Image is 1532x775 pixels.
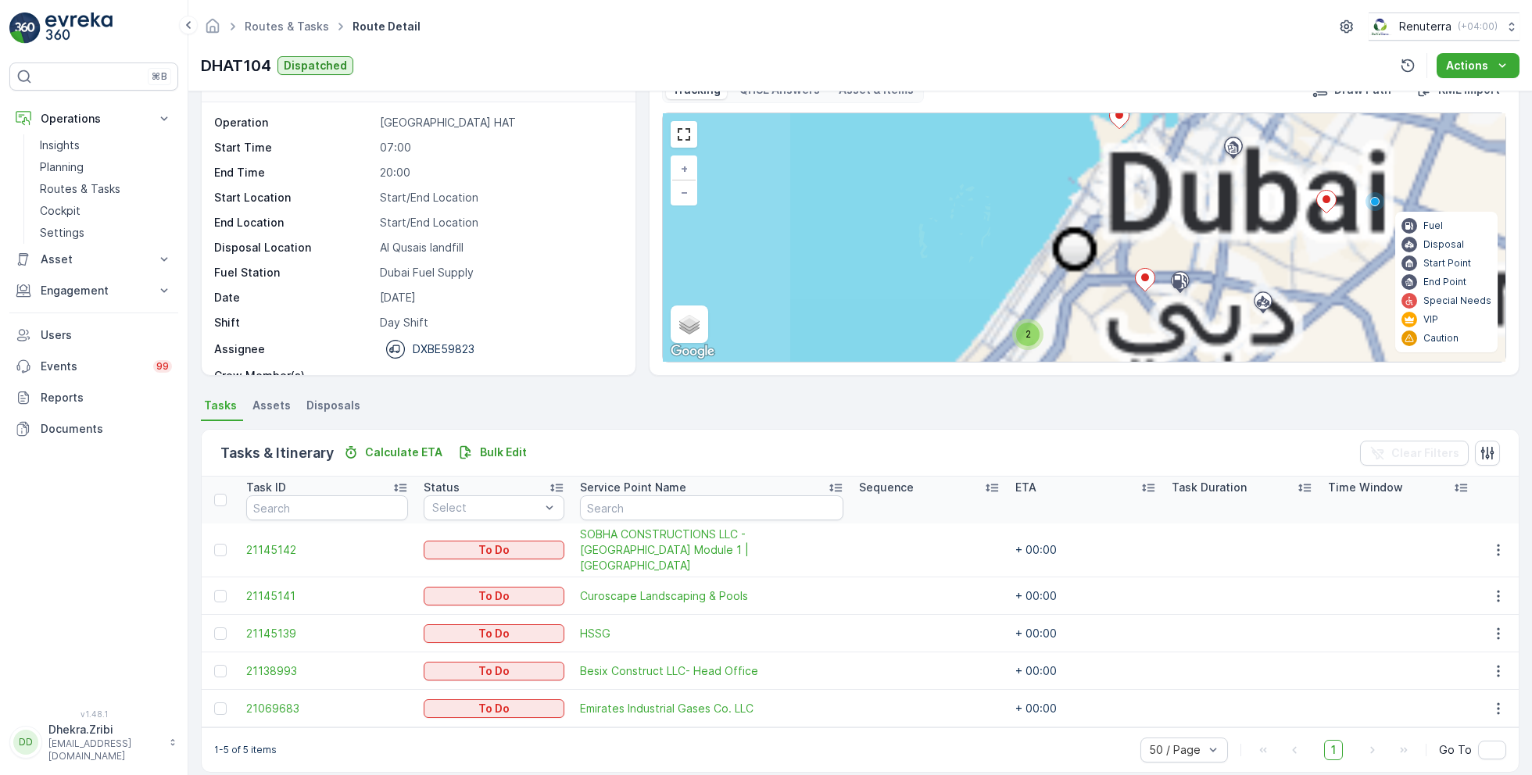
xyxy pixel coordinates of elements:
[580,480,686,495] p: Service Point Name
[480,445,527,460] p: Bulk Edit
[156,360,169,373] p: 99
[452,443,533,462] button: Bulk Edit
[204,398,237,413] span: Tasks
[220,442,334,464] p: Tasks & Itinerary
[41,327,172,343] p: Users
[478,588,510,604] p: To Do
[9,709,178,719] span: v 1.48.1
[214,115,374,130] p: Operation
[246,663,408,679] span: 21138993
[204,23,221,37] a: Homepage
[1439,742,1472,758] span: Go To
[246,701,408,716] a: 21069683
[41,252,147,267] p: Asset
[9,12,41,44] img: logo
[424,541,564,559] button: To Do
[672,123,696,146] a: View Fullscreen
[380,215,619,230] p: Start/End Location
[380,140,619,155] p: 07:00
[48,722,161,737] p: Dhekra.Zribi
[1008,577,1164,615] td: + 00:00
[214,140,374,155] p: Start Time
[214,627,227,640] div: Toggle Row Selected
[45,12,113,44] img: logo_light-DOdMpM7g.png
[1008,652,1164,690] td: + 00:00
[1008,615,1164,652] td: + 00:00
[1369,18,1393,35] img: Screenshot_2024-07-26_at_13.33.01.png
[380,115,619,130] p: [GEOGRAPHIC_DATA] HAT
[672,307,707,341] a: Layers
[380,240,619,255] p: Al Qusais landfill
[214,665,227,677] div: Toggle Row Selected
[380,165,619,180] p: 20:00
[380,315,619,330] p: Day Shift
[201,54,271,77] p: DHAT104
[245,20,329,33] a: Routes & Tasks
[1026,328,1031,340] span: 2
[580,527,843,573] a: SOBHA CONSTRUCTIONS LLC - RIVERSIDE CRESCENT Module 1 | Ras Al Khor
[672,157,696,180] a: Zoom In
[1423,276,1466,288] p: End Point
[681,185,689,198] span: −
[284,58,347,73] p: Dispatched
[214,315,374,330] p: Shift
[1360,441,1469,466] button: Clear Filters
[214,544,227,556] div: Toggle Row Selected
[424,699,564,718] button: To Do
[1437,53,1519,78] button: Actions
[349,19,424,34] span: Route Detail
[580,588,843,604] a: Curoscape Landscaping & Pools
[246,542,408,558] a: 21145142
[365,445,442,460] p: Calculate ETA
[246,588,408,604] span: 21145141
[252,398,291,413] span: Assets
[40,137,80,153] p: Insights
[667,341,718,362] img: Google
[40,203,81,219] p: Cockpit
[152,70,167,83] p: ⌘B
[1328,480,1403,495] p: Time Window
[34,222,178,244] a: Settings
[34,200,178,222] a: Cockpit
[580,495,843,520] input: Search
[9,722,178,762] button: DDDhekra.Zribi[EMAIL_ADDRESS][DOMAIN_NAME]
[667,341,718,362] a: Open this area in Google Maps (opens a new window)
[1423,220,1443,232] p: Fuel
[380,290,619,305] p: [DATE]
[580,663,843,679] span: Besix Construct LLC- Head Office
[9,103,178,134] button: Operations
[424,480,460,495] p: Status
[580,701,843,716] a: Emirates Industrial Gases Co. LLC
[40,159,84,175] p: Planning
[214,290,374,305] p: Date
[580,527,843,573] span: SOBHA CONSTRUCTIONS LLC - [GEOGRAPHIC_DATA] Module 1 | [GEOGRAPHIC_DATA]
[41,421,172,437] p: Documents
[1423,313,1438,326] p: VIP
[1172,480,1247,495] p: Task Duration
[1008,523,1164,577] td: + 00:00
[214,590,227,602] div: Toggle Row Selected
[246,495,408,520] input: Search
[41,390,172,405] p: Reports
[663,113,1505,362] div: 0
[380,368,619,384] p: -
[1015,480,1036,495] p: ETA
[9,320,178,351] a: Users
[277,56,353,75] button: Dispatched
[214,265,374,280] p: Fuel Station
[672,180,696,204] a: Zoom Out
[424,624,564,643] button: To Do
[1423,238,1464,251] p: Disposal
[580,626,843,641] a: HSSG
[478,626,510,641] p: To Do
[1012,319,1043,350] div: 2
[13,730,38,755] div: DD
[34,134,178,156] a: Insights
[1008,690,1164,727] td: + 00:00
[424,662,564,680] button: To Do
[9,275,178,306] button: Engagement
